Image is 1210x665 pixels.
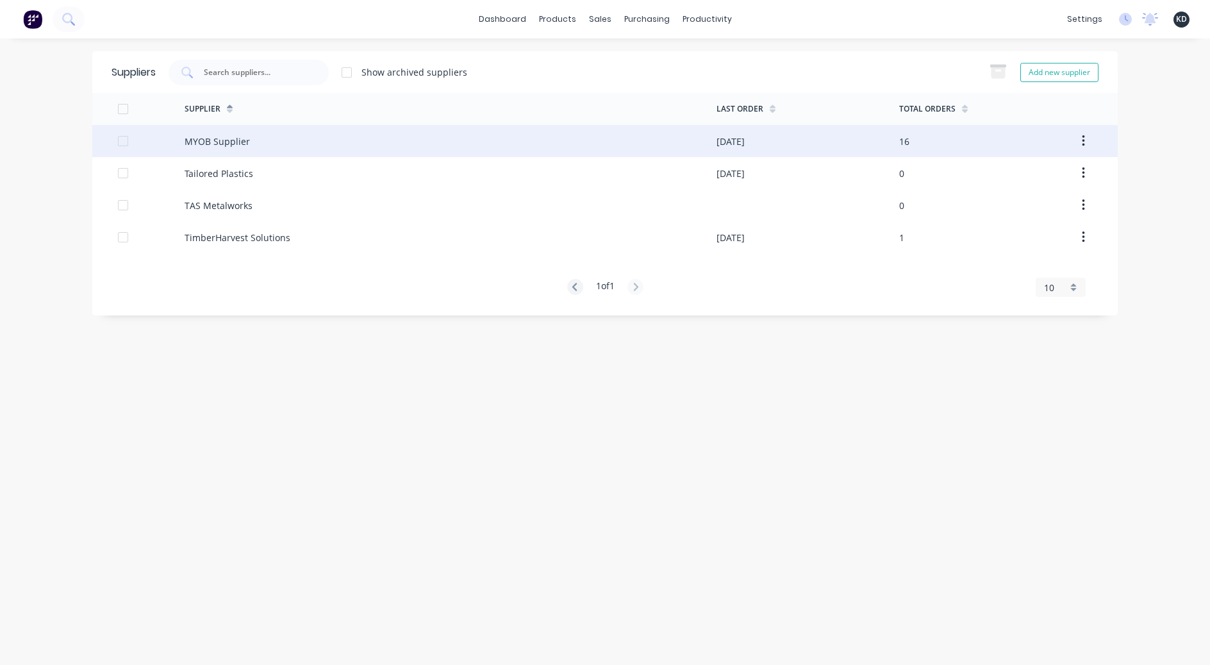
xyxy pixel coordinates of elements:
[717,231,745,244] div: [DATE]
[618,10,676,29] div: purchasing
[899,167,904,180] div: 0
[185,199,253,212] div: TAS Metalworks
[596,279,615,296] div: 1 of 1
[676,10,738,29] div: productivity
[717,167,745,180] div: [DATE]
[185,167,253,180] div: Tailored Plastics
[112,65,156,80] div: Suppliers
[203,66,309,79] input: Search suppliers...
[1061,10,1109,29] div: settings
[185,231,290,244] div: TimberHarvest Solutions
[1020,63,1098,82] button: Add new supplier
[899,135,909,148] div: 16
[899,231,904,244] div: 1
[899,199,904,212] div: 0
[899,103,956,115] div: Total Orders
[1176,13,1187,25] span: KD
[717,103,763,115] div: Last Order
[533,10,583,29] div: products
[472,10,533,29] a: dashboard
[717,135,745,148] div: [DATE]
[23,10,42,29] img: Factory
[1044,281,1054,294] span: 10
[185,103,220,115] div: Supplier
[185,135,250,148] div: MYOB Supplier
[361,65,467,79] div: Show archived suppliers
[583,10,618,29] div: sales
